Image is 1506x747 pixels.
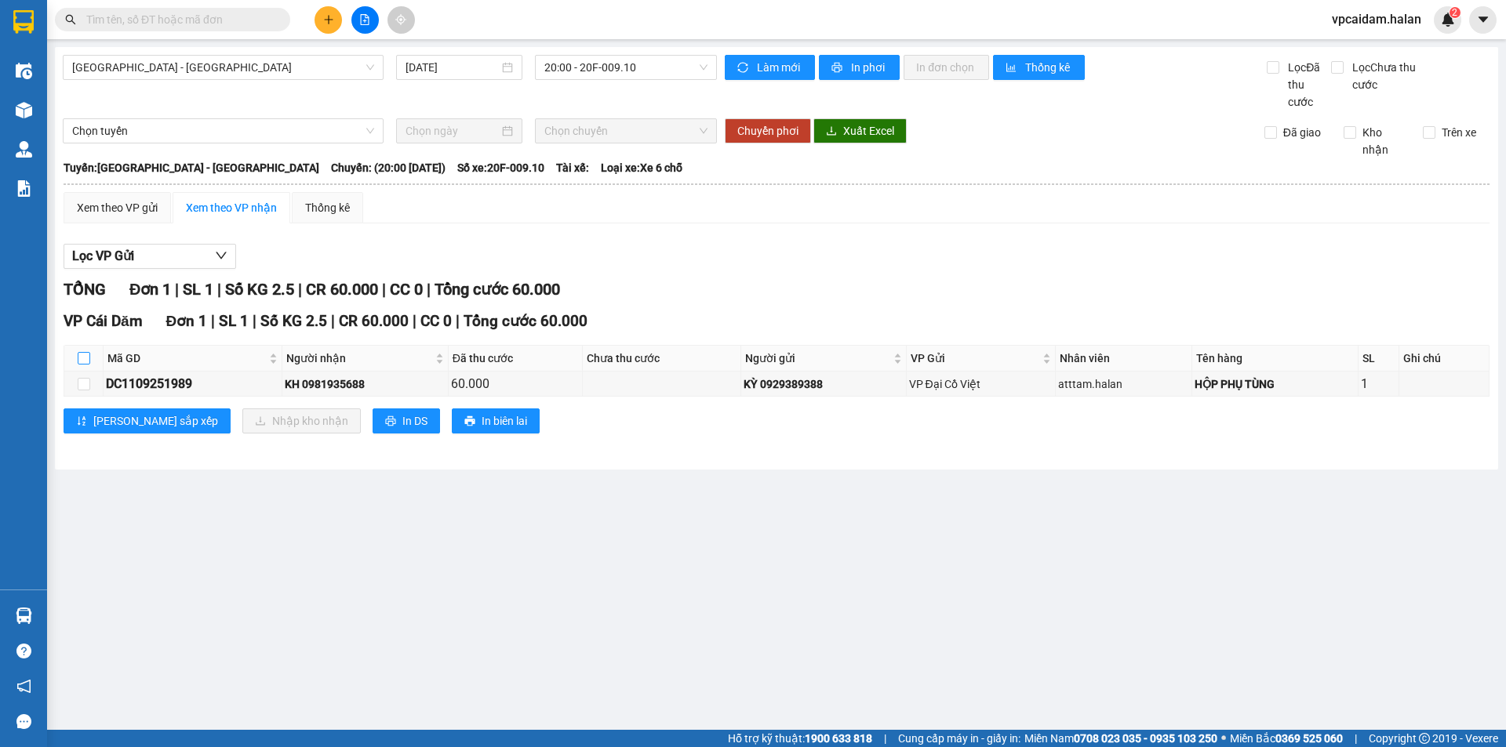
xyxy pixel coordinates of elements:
span: ⚪️ [1221,735,1226,742]
span: Số xe: 20F-009.10 [457,159,544,176]
strong: 1900 633 818 [805,732,872,745]
span: Tổng cước 60.000 [435,280,560,299]
span: CR 60.000 [339,312,409,330]
span: caret-down [1476,13,1490,27]
button: caret-down [1469,6,1497,34]
span: aim [395,14,406,25]
td: VP Đại Cồ Việt [907,372,1057,397]
span: 20:00 - 20F-009.10 [544,56,708,79]
span: Xuất Excel [843,122,894,140]
span: printer [385,415,396,428]
button: In đơn chọn [904,55,989,80]
img: warehouse-icon [16,141,32,158]
span: Tổng cước 60.000 [464,312,587,330]
b: Tuyến: [GEOGRAPHIC_DATA] - [GEOGRAPHIC_DATA] [64,161,319,174]
span: bar-chart [1006,62,1019,74]
span: Miền Bắc [1230,730,1343,747]
span: | [175,280,179,299]
span: Hỗ trợ kỹ thuật: [728,730,872,747]
span: | [413,312,417,330]
span: [PERSON_NAME] sắp xếp [93,412,218,430]
div: KỲ 0929389388 [744,375,903,393]
span: Người gửi [745,350,889,367]
span: Thống kê [1025,59,1072,76]
img: solution-icon [16,180,32,197]
span: | [884,730,886,747]
div: KH 0981935688 [285,375,446,393]
span: Đơn 1 [166,312,208,330]
span: Làm mới [757,59,802,76]
span: SL 1 [219,312,249,330]
div: DC1109251989 [106,374,279,393]
span: | [298,280,302,299]
span: sync [737,62,751,74]
span: In biên lai [482,412,527,430]
span: search [65,14,76,25]
div: Xem theo VP gửi [77,199,158,216]
button: Chuyển phơi [725,118,811,143]
span: Kho nhận [1356,124,1411,158]
button: bar-chartThống kê [993,55,1085,80]
span: | [331,312,335,330]
span: plus [323,14,334,25]
span: vpcaidam.halan [1319,9,1434,29]
span: Trên xe [1435,124,1482,141]
span: notification [16,679,31,694]
span: 2 [1452,7,1457,18]
input: Tìm tên, số ĐT hoặc mã đơn [86,11,271,28]
div: Thống kê [305,199,350,216]
div: HỘP PHỤ TÙNG [1195,375,1355,393]
span: printer [831,62,845,74]
button: printerIn DS [373,408,440,433]
button: syncLàm mới [725,55,815,80]
span: Lọc Chưa thu cước [1346,59,1427,93]
span: CC 0 [420,312,452,330]
button: sort-ascending[PERSON_NAME] sắp xếp [64,408,231,433]
span: Cung cấp máy in - giấy in: [898,730,1020,747]
span: Tài xế: [556,159,589,176]
sup: 2 [1450,7,1461,18]
span: | [1355,730,1357,747]
button: printerIn biên lai [452,408,540,433]
td: DC1109251989 [104,372,282,397]
strong: 0708 023 035 - 0935 103 250 [1074,732,1217,745]
button: plus [315,6,342,34]
span: | [217,280,221,299]
span: Mã GD [107,350,266,367]
th: Chưa thu cước [583,346,741,372]
span: TỔNG [64,280,106,299]
span: | [456,312,460,330]
span: | [427,280,431,299]
th: Nhân viên [1056,346,1191,372]
span: | [253,312,256,330]
span: VP Cái Dăm [64,312,143,330]
img: icon-new-feature [1441,13,1455,27]
th: Tên hàng [1192,346,1359,372]
span: Số KG 2.5 [225,280,294,299]
span: In phơi [851,59,887,76]
span: Người nhận [286,350,432,367]
input: 11/09/2025 [406,59,499,76]
div: Xem theo VP nhận [186,199,277,216]
span: Hà Nội - Quảng Ninh [72,56,374,79]
span: CC 0 [390,280,423,299]
button: printerIn phơi [819,55,900,80]
span: Miền Nam [1024,730,1217,747]
img: warehouse-icon [16,63,32,79]
span: CR 60.000 [306,280,378,299]
div: 1 [1361,374,1397,393]
img: warehouse-icon [16,102,32,118]
span: Chuyến: (20:00 [DATE]) [331,159,446,176]
span: VP Gửi [911,350,1040,367]
img: warehouse-icon [16,607,32,624]
span: SL 1 [183,280,213,299]
span: Lọc Đã thu cước [1282,59,1330,111]
button: Lọc VP Gửi [64,244,236,269]
th: SL [1359,346,1400,372]
span: download [826,125,837,138]
span: Chọn tuyến [72,119,374,143]
span: sort-ascending [76,415,87,428]
span: Chọn chuyến [544,119,708,143]
button: downloadXuất Excel [813,118,907,143]
span: Đã giao [1277,124,1327,141]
